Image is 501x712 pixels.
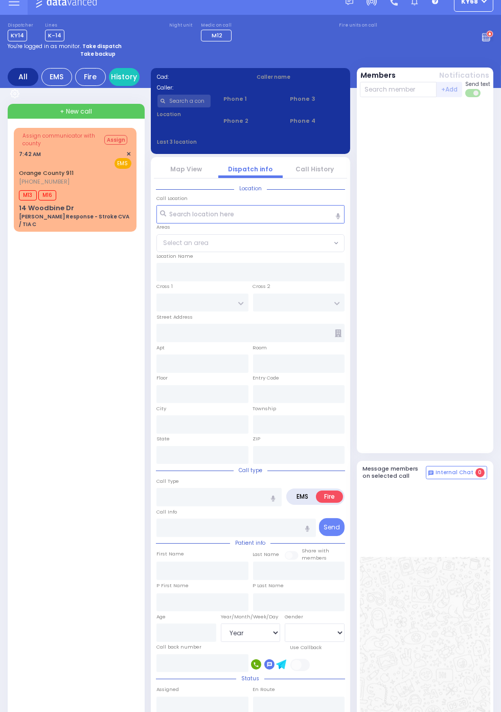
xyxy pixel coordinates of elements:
label: Call Type [156,478,179,485]
div: [PERSON_NAME] Response - Stroke CVA / TIA C [19,213,131,228]
span: Other building occupants [335,329,342,337]
div: Year/Month/Week/Day [221,613,281,620]
span: [PHONE_NUMBER] [19,177,70,186]
span: Call type [234,466,267,474]
label: Call back number [156,643,201,651]
label: Last 3 location [157,138,251,146]
button: Internal Chat 0 [426,466,487,479]
input: Search a contact [157,95,211,107]
label: Use Callback [290,644,322,651]
span: M16 [38,190,56,201]
span: 0 [475,468,485,477]
label: P Last Name [253,582,284,589]
label: EMS [288,491,316,503]
button: Send [319,518,345,536]
label: State [156,435,170,442]
label: City [156,405,166,412]
label: Medic on call [201,23,235,29]
label: Lines [45,23,64,29]
label: Apt [156,344,165,351]
a: Dispatch info [229,165,273,173]
div: 14 Woodbine Dr [19,203,74,213]
label: Location [157,110,211,118]
a: Map View [170,165,202,173]
span: EMS [115,158,131,169]
label: Last Name [253,551,280,558]
label: Room [253,344,267,351]
span: Select an area [163,238,209,248]
span: Phone 2 [223,117,277,125]
label: Cross 2 [253,283,271,290]
button: Notifications [439,70,489,81]
label: Cad: [157,73,244,81]
a: History [109,68,140,86]
div: EMS [41,68,72,86]
label: Turn off text [465,88,482,98]
label: Street Address [156,314,193,321]
label: En Route [253,686,276,693]
a: Call History [296,165,334,173]
input: Search location here [156,205,345,224]
input: Search member [360,82,437,97]
span: 7:42 AM [19,150,41,158]
span: K-14 [45,30,64,41]
label: Entry Code [253,374,280,382]
label: Call Location [156,195,188,202]
span: Phone 1 [223,95,277,103]
label: Call Info [156,508,177,516]
label: Assigned [156,686,179,693]
img: comment-alt.png [428,471,434,476]
button: Members [361,70,396,81]
div: Fire [75,68,106,86]
span: Status [236,675,264,682]
label: Dispatcher [8,23,33,29]
button: Assign [104,135,127,145]
label: ZIP [253,435,261,442]
label: Areas [156,224,170,231]
span: Phone 3 [290,95,344,103]
label: Fire units on call [339,23,377,29]
label: Night unit [169,23,192,29]
span: M13 [19,190,37,201]
small: Share with [302,547,330,554]
span: + New call [60,107,92,116]
strong: Take dispatch [82,42,122,50]
span: Send text [465,80,490,88]
label: Gender [285,613,303,620]
span: Assign communicator with county [22,132,103,147]
span: M12 [212,31,222,39]
label: Township [253,405,277,412]
span: members [302,554,327,561]
label: Caller: [157,84,244,92]
span: You're logged in as monitor. [8,42,81,50]
div: All [8,68,38,86]
label: Fire [316,491,343,503]
span: KY14 [8,30,27,41]
strong: Take backup [80,50,116,58]
label: First Name [156,550,184,558]
span: Patient info [230,539,270,547]
a: Orange County 911 [19,169,74,177]
h5: Message members on selected call [363,465,426,479]
span: ✕ [127,150,131,159]
label: Caller name [257,73,344,81]
label: Age [156,613,166,620]
label: Floor [156,374,168,382]
span: Location [234,185,267,192]
label: Location Name [156,253,193,260]
label: Cross 1 [156,283,173,290]
span: Phone 4 [290,117,344,125]
span: Internal Chat [436,469,473,476]
label: P First Name [156,582,189,589]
